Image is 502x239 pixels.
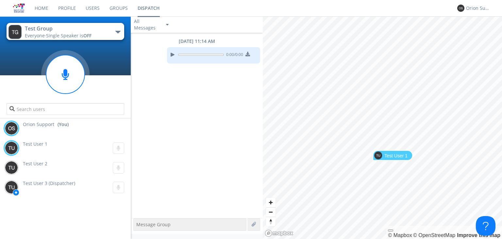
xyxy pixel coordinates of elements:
[466,5,491,11] div: Orion Support
[263,16,502,239] canvas: Map
[5,181,18,194] img: 373638.png
[25,32,98,39] div: Everyone ·
[166,24,169,26] img: caret-down-sm.svg
[476,216,495,236] iframe: Toggle Customer Support
[388,230,393,231] button: Toggle attribution
[413,232,455,238] a: OpenStreetMap
[23,141,47,147] span: Test User 1
[23,160,47,167] span: Test User 2
[23,180,75,186] span: Test User 3 (Dispatcher)
[25,25,98,32] div: Test Group
[457,232,500,238] a: Map feedback
[266,217,276,226] span: Reset bearing to north
[265,230,293,237] a: Mapbox logo
[46,32,92,39] span: Single Speaker is
[224,52,243,59] span: 0:00 / 0:00
[5,161,18,174] img: 373638.png
[83,32,92,39] span: OFF
[23,121,54,128] span: Orion Support
[8,25,22,39] img: 373638.png
[7,23,124,40] button: Test GroupEveryone·Single Speaker isOFF
[384,153,408,158] span: Test User 1
[388,232,412,238] a: Mapbox
[457,5,464,12] img: 373638.png
[373,150,413,161] div: Map marker
[245,52,250,56] img: download media button
[131,38,263,45] div: [DATE] 11:14 AM
[134,18,160,31] div: All Messages
[5,141,18,155] img: 373638.png
[266,207,276,217] button: Zoom out
[266,198,276,207] button: Zoom in
[58,121,69,128] div: (You)
[5,122,18,135] img: 373638.png
[374,152,382,159] img: 373638.png
[13,2,25,14] img: 5d3c0b30a6954716bc0222cfbecf5e27
[266,217,276,226] button: Reset bearing to north
[7,103,124,115] input: Search users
